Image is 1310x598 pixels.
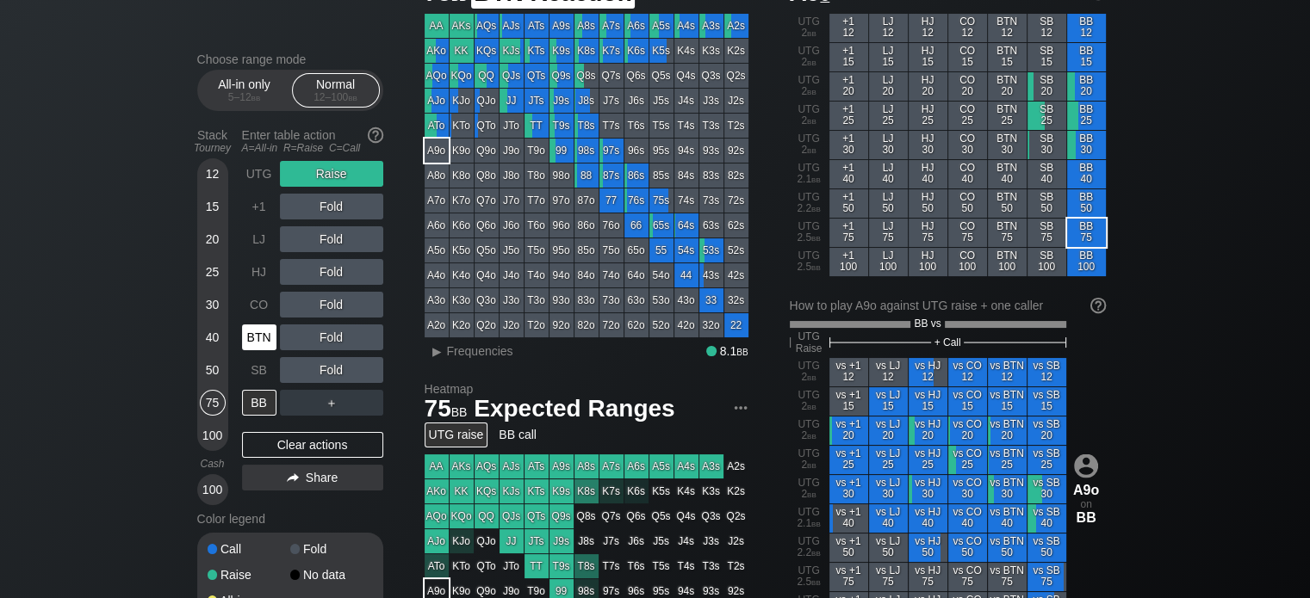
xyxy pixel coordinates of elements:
[674,114,698,138] div: T4s
[500,288,524,312] div: J3o
[1028,72,1066,101] div: SB 20
[200,477,226,502] div: 100
[500,39,524,63] div: KJs
[450,64,474,88] div: KQo
[649,213,674,237] div: 65s
[909,102,947,130] div: HJ 25
[574,64,599,88] div: Q8s
[549,89,574,113] div: J9s
[829,160,868,188] div: +1 40
[450,139,474,163] div: K9o
[1067,14,1106,42] div: BB 12
[425,213,449,237] div: A6o
[280,324,383,350] div: Fold
[450,238,474,262] div: K5o
[948,131,987,159] div: CO 30
[948,14,987,42] div: CO 12
[500,313,524,337] div: J2o
[200,226,226,252] div: 20
[200,259,226,285] div: 25
[425,89,449,113] div: AJo
[242,292,276,317] div: CO
[500,89,524,113] div: JJ
[649,114,674,138] div: T5s
[425,114,449,138] div: ATo
[287,473,299,483] img: share.864f2f62.svg
[649,89,674,113] div: J5s
[807,27,816,39] span: bb
[549,163,574,188] div: 98o
[475,188,499,213] div: Q7o
[475,313,499,337] div: Q2o
[425,14,449,38] div: AA
[200,161,226,187] div: 12
[500,14,524,38] div: AJs
[525,64,549,88] div: QTs
[599,64,624,88] div: Q7s
[475,89,499,113] div: QJo
[599,114,624,138] div: T7s
[200,292,226,317] div: 30
[699,313,723,337] div: 32o
[674,288,698,312] div: 43o
[624,39,649,63] div: K6s
[425,288,449,312] div: A3o
[649,313,674,337] div: 52o
[574,139,599,163] div: 98s
[624,188,649,213] div: 76s
[280,292,383,317] div: Fold
[549,213,574,237] div: 96o
[525,114,549,138] div: TT
[869,72,908,101] div: LJ 20
[699,263,723,287] div: 43s
[699,64,723,88] div: Q3s
[811,261,821,273] span: bb
[649,163,674,188] div: 85s
[699,288,723,312] div: 33
[549,114,574,138] div: T9s
[1028,43,1066,71] div: SB 15
[475,139,499,163] div: Q9o
[242,259,276,285] div: HJ
[574,188,599,213] div: 87o
[475,163,499,188] div: Q8o
[599,288,624,312] div: 73o
[829,219,868,247] div: +1 75
[425,313,449,337] div: A2o
[450,213,474,237] div: K6o
[988,14,1027,42] div: BTN 12
[500,213,524,237] div: J6o
[829,102,868,130] div: +1 25
[549,139,574,163] div: 99
[500,263,524,287] div: J4o
[699,89,723,113] div: J3s
[649,288,674,312] div: 53o
[988,160,1027,188] div: BTN 40
[1028,219,1066,247] div: SB 75
[909,248,947,276] div: HJ 100
[200,357,226,383] div: 50
[1028,248,1066,276] div: SB 100
[475,114,499,138] div: QTo
[280,259,383,285] div: Fold
[242,142,383,154] div: A=All-in R=Raise C=Call
[348,91,357,103] span: bb
[500,139,524,163] div: J9o
[242,161,276,187] div: UTG
[674,163,698,188] div: 84s
[549,64,574,88] div: Q9s
[525,288,549,312] div: T3o
[197,52,383,66] h2: Choose range mode
[574,89,599,113] div: J8s
[807,85,816,97] span: bb
[829,131,868,159] div: +1 30
[549,263,574,287] div: 94o
[649,39,674,63] div: K5s
[624,114,649,138] div: T6s
[724,188,748,213] div: 72s
[574,114,599,138] div: T8s
[190,121,235,161] div: Stack
[706,344,748,358] div: 8.1
[242,324,276,350] div: BTN
[736,344,748,358] span: bb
